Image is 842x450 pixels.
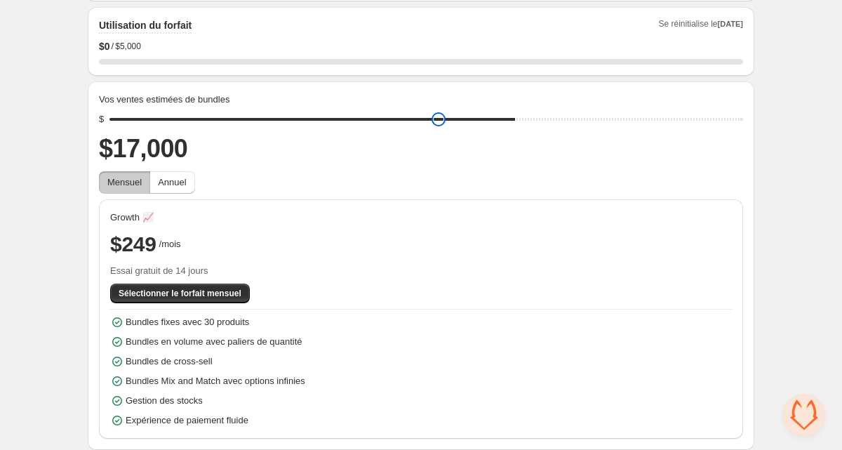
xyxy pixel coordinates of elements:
span: Bundles fixes avec 30 produits [126,315,249,329]
button: Annuel [149,171,194,194]
span: Gestion des stocks [126,394,203,408]
a: Ouvrir le chat [783,394,825,436]
button: Mensuel [99,171,150,194]
span: Bundles en volume avec paliers de quantité [126,335,302,349]
span: $5,000 [115,41,141,52]
span: Se réinitialise le [658,18,743,34]
h2: Utilisation du forfait [99,18,192,32]
span: Essai gratuit de 14 jours [110,264,732,278]
div: $ [99,112,104,126]
span: Annuel [158,177,186,187]
span: Expérience de paiement fluide [126,413,248,428]
span: Growth 📈 [110,211,154,225]
span: Sélectionner le forfait mensuel [119,288,241,299]
span: Mensuel [107,177,142,187]
button: Sélectionner le forfait mensuel [110,284,250,303]
span: Bundles Mix and Match avec options infinies [126,374,305,388]
h2: $17,000 [99,132,743,166]
span: Vos ventes estimées de bundles [99,93,229,107]
span: Bundles de cross-sell [126,355,213,369]
span: [DATE] [718,20,743,28]
span: $ 0 [99,39,110,53]
span: /mois [159,237,181,251]
div: / [99,39,743,53]
span: $249 [110,230,156,258]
